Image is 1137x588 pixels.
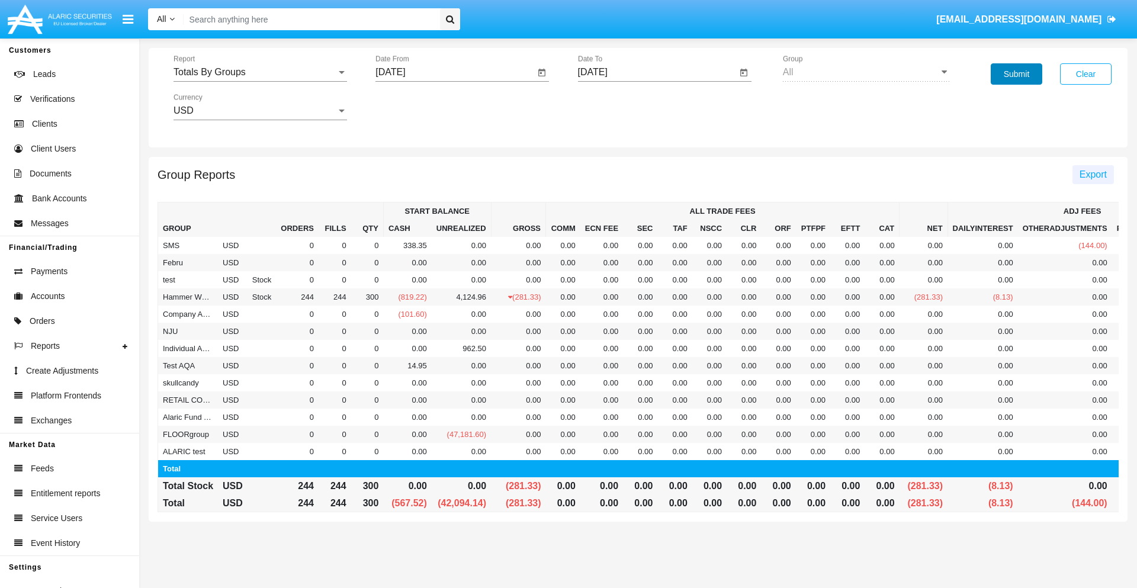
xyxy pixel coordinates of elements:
td: 0.00 [727,391,761,409]
td: 0.00 [761,409,795,426]
td: 0.00 [796,409,830,426]
td: 0.00 [830,357,865,374]
td: 0.00 [796,237,830,254]
td: 0.00 [623,237,657,254]
td: 0.00 [865,254,899,271]
td: 0.00 [692,323,727,340]
td: 0.00 [546,271,580,288]
input: Search [184,8,436,30]
td: 0.00 [432,237,491,254]
td: 0.00 [580,306,623,323]
td: 0.00 [761,374,795,391]
td: (101.60) [383,306,431,323]
td: 0.00 [727,271,761,288]
td: 0.00 [727,374,761,391]
td: 0.00 [432,374,491,391]
td: 0.00 [900,271,947,288]
td: 0.00 [865,288,899,306]
td: 0.00 [830,374,865,391]
td: 0.00 [900,323,947,340]
td: 0.00 [761,237,795,254]
td: 0.00 [491,323,545,340]
td: 0 [319,374,351,391]
td: 0.00 [727,288,761,306]
th: Orders [276,203,319,237]
td: 0.00 [491,357,545,374]
span: Documents [30,168,72,180]
td: 0.00 [830,306,865,323]
td: 0.00 [865,271,899,288]
td: SMS [158,237,219,254]
td: 0.00 [546,340,580,357]
td: 0.00 [692,237,727,254]
td: 0.00 [580,409,623,426]
td: (281.33) [900,288,947,306]
td: 0 [276,237,319,254]
td: 0 [276,340,319,357]
span: Totals By Groups [174,67,246,77]
span: Reports [31,340,60,352]
td: 0.00 [546,306,580,323]
td: 0.00 [546,237,580,254]
td: 0 [276,357,319,374]
td: USD [218,254,248,271]
td: 0.00 [580,426,623,443]
td: 0 [276,409,319,426]
td: USD [218,426,248,443]
td: 4,124.96 [432,288,491,306]
td: 0.00 [692,288,727,306]
td: 0.00 [865,340,899,357]
td: 0.00 [796,323,830,340]
td: 0.00 [491,391,545,409]
td: 0.00 [1018,288,1112,306]
span: All [157,14,166,24]
td: 0.00 [727,409,761,426]
th: Gross [491,203,545,237]
td: 0.00 [692,357,727,374]
td: Individual AQA [158,340,219,357]
a: [EMAIL_ADDRESS][DOMAIN_NAME] [931,3,1122,36]
td: 0.00 [796,288,830,306]
td: 0.00 [830,271,865,288]
td: USD [218,306,248,323]
td: 0 [319,306,351,323]
a: All [148,13,184,25]
td: Febru [158,254,219,271]
td: 0.00 [383,271,431,288]
td: 0.00 [580,357,623,374]
td: 0.00 [761,340,795,357]
td: 0.00 [947,237,1018,254]
td: 0 [319,254,351,271]
span: Client Users [31,143,76,155]
td: 0.00 [796,271,830,288]
td: 0.00 [432,409,491,426]
td: 0.00 [623,357,657,374]
td: 0.00 [580,271,623,288]
td: 0.00 [623,340,657,357]
td: 0.00 [947,271,1018,288]
td: 0 [319,426,351,443]
td: 0.00 [623,409,657,426]
td: 0.00 [491,340,545,357]
td: (281.33) [491,288,545,306]
th: otherAdjustments [1018,220,1112,237]
td: 0.00 [383,340,431,357]
td: 0 [351,426,384,443]
td: Test AQA [158,357,219,374]
td: 0.00 [692,306,727,323]
td: 0.00 [796,374,830,391]
td: 0.00 [1018,254,1112,271]
td: 0.00 [657,254,692,271]
td: 0.00 [1018,340,1112,357]
td: 0.00 [865,306,899,323]
td: 0.00 [865,409,899,426]
td: 0.00 [546,288,580,306]
td: 0.00 [727,254,761,271]
td: 0.00 [830,391,865,409]
th: All Trade Fees [546,203,900,220]
td: 0.00 [761,288,795,306]
td: 0.00 [546,409,580,426]
td: 244 [319,288,351,306]
th: Ecn Fee [580,220,623,237]
td: 0.00 [546,323,580,340]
